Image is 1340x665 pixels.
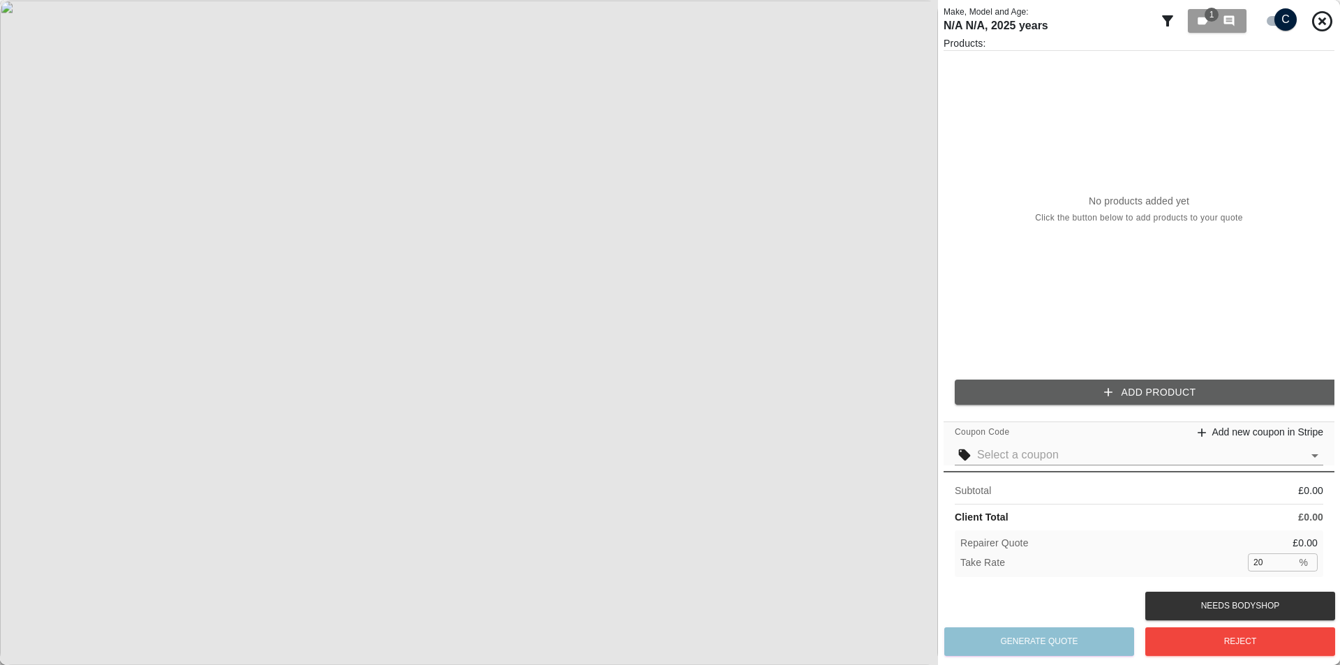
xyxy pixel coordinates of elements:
p: Subtotal [955,484,991,498]
p: Products: [944,36,1334,50]
input: Select a coupon [977,445,1302,465]
button: Open [1305,446,1325,465]
span: Click the button below to add products to your quote [1035,211,1243,225]
p: Take Rate [960,555,1005,570]
p: Make, Model and Age: [944,6,1154,18]
p: Client Total [955,510,1008,525]
button: Reject [1145,627,1335,656]
span: Coupon Code [955,426,1009,440]
p: Repairer Quote [960,536,1029,551]
p: £ 0.00 [1298,510,1323,525]
p: £ 0.00 [1293,536,1318,551]
button: Needs Bodyshop [1145,592,1335,620]
p: £ 0.00 [1298,484,1323,498]
h1: N/A N/A , 2025 years [944,18,1154,33]
span: 1 [1205,8,1219,22]
p: No products added yet [1089,194,1189,208]
button: 1 [1188,9,1246,33]
p: % [1299,555,1308,570]
a: Add new coupon in Stripe [1195,425,1323,440]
